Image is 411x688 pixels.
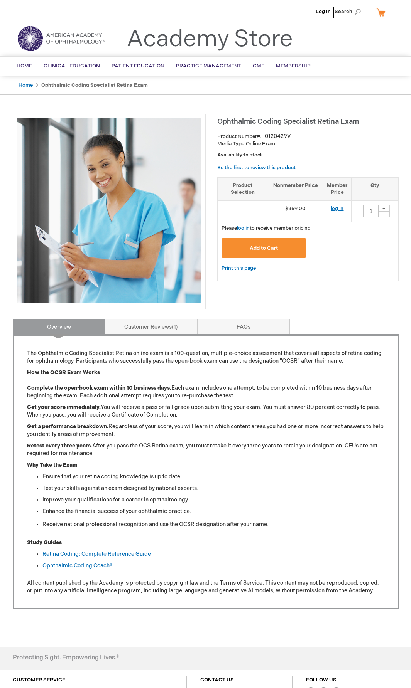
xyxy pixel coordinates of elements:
span: Search [335,4,364,19]
a: CUSTOMER SERVICE [13,677,65,683]
p: The Ophthalmic Coding Specialist Retina online exam is a 100-question, multiple-choice assessment... [27,350,384,365]
a: Academy Store [127,25,293,53]
p: You will receive a pass or fail grade upon submitting your exam. You must answer 80 percent corre... [27,404,384,419]
a: Be the first to review this product [217,165,296,171]
strong: Study Guides [27,539,62,546]
span: CME [253,63,264,69]
strong: Product Number [217,133,262,140]
th: Nonmember Price [268,177,323,200]
a: FOLLOW US [306,677,337,683]
a: CONTACT US [200,677,234,683]
p: After you pass the OCS Retina exam, you must retake it every three years to retain your designati... [27,442,384,458]
a: FAQs [197,319,290,334]
h4: Protecting Sight. Empowering Lives.® [13,654,119,661]
strong: Media Type: [217,141,246,147]
a: Customer Reviews1 [105,319,198,334]
div: + [378,205,390,212]
span: Membership [276,63,311,69]
a: Home [19,82,33,88]
li: Enhance the financial success of your ophthalmic practice. [42,508,384,515]
th: Member Price [323,177,352,200]
a: Ophthalmic Coding Coach® [42,562,112,569]
p: Each exam includes one attempt, to be completed within 10 business days after beginning the exam.... [27,369,384,400]
a: Retina Coding: Complete Reference Guide [42,551,151,557]
span: Home [17,63,32,69]
button: Add to Cart [222,238,306,258]
strong: Retest every three years. [27,442,92,449]
li: Ensure that your retina coding knowledge is up to date. [42,473,384,481]
strong: Ophthalmic Coding Specialist Retina Exam [41,82,148,88]
a: Overview [13,319,105,334]
li: Test your skills against an exam designed by national experts. [42,484,384,492]
span: Practice Management [176,63,241,69]
a: log in [331,205,343,212]
a: Print this page [222,264,256,273]
span: Add to Cart [250,245,278,251]
div: 0120429V [265,133,291,140]
input: Qty [363,205,379,217]
span: In stock [244,152,263,158]
p: Regardless of your score, you will learn in which content areas you had one or more incorrect ans... [27,423,384,438]
strong: How the OCSR Exam Works [27,369,100,376]
span: 1 [172,324,178,330]
img: Ophthalmic Coding Specialist Retina Exam [17,118,201,303]
li: Improve your qualifications for a career in ophthalmology. [42,496,384,504]
span: Ophthalmic Coding Specialist Retina Exam [217,118,359,126]
span: Please to receive member pricing [222,225,311,231]
strong: Get a performance breakdown. [27,423,108,430]
strong: Get your score immediately. [27,404,101,410]
p: Availability: [217,151,399,159]
li: Receive national professional recognition and use the OCSR designation after your name. [42,519,384,529]
th: Qty [352,177,398,200]
div: - [378,211,390,217]
td: $359.00 [268,200,323,222]
span: Clinical Education [44,63,100,69]
strong: Why Take the Exam [27,462,78,468]
a: log in [237,225,250,231]
strong: Complete the open-book exam within 10 business days. [27,385,171,391]
p: Online Exam [217,140,399,148]
a: Log In [316,8,331,15]
p: All content published by the Academy is protected by copyright law and the Terms of Service. This... [27,579,384,595]
th: Product Selection [218,177,268,200]
span: Patient Education [112,63,164,69]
